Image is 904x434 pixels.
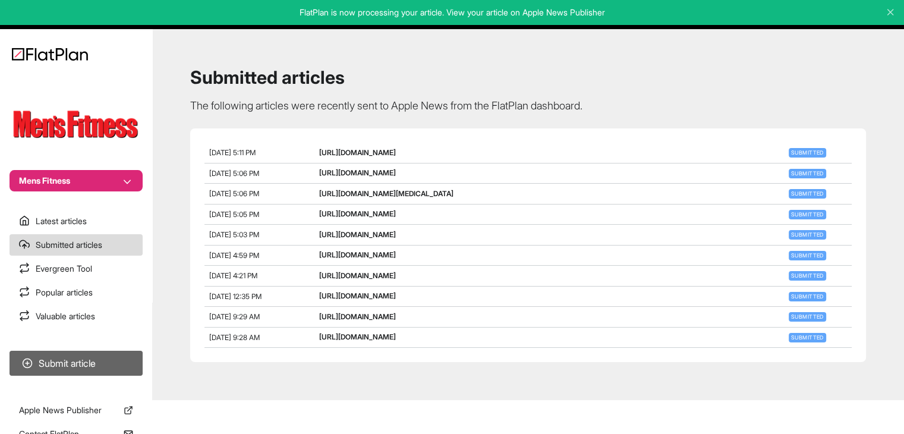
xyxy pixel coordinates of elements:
[319,209,396,218] a: [URL][DOMAIN_NAME]
[209,251,259,260] span: [DATE] 4:59 PM
[319,291,396,300] a: [URL][DOMAIN_NAME]
[786,209,829,218] a: Submitted
[786,229,829,238] a: Submitted
[786,250,829,259] a: Submitted
[319,250,396,259] a: [URL][DOMAIN_NAME]
[319,312,396,321] a: [URL][DOMAIN_NAME]
[789,148,826,158] span: Submitted
[789,312,826,322] span: Submitted
[209,230,259,239] span: [DATE] 5:03 PM
[190,98,866,114] p: The following articles were recently sent to Apple News from the FlatPlan dashboard.
[789,292,826,301] span: Submitted
[209,210,259,219] span: [DATE] 5:05 PM
[789,333,826,342] span: Submitted
[786,291,829,300] a: Submitted
[786,168,829,177] a: Submitted
[319,168,396,177] a: [URL][DOMAIN_NAME]
[789,230,826,240] span: Submitted
[10,170,143,191] button: Mens Fitness
[209,333,260,342] span: [DATE] 9:28 AM
[209,189,259,198] span: [DATE] 5:06 PM
[10,351,143,376] button: Submit article
[786,188,829,197] a: Submitted
[10,306,143,327] a: Valuable articles
[319,271,396,280] a: [URL][DOMAIN_NAME]
[209,271,257,280] span: [DATE] 4:21 PM
[209,148,256,157] span: [DATE] 5:11 PM
[209,312,260,321] span: [DATE] 9:29 AM
[10,105,143,146] img: Publication Logo
[789,189,826,199] span: Submitted
[319,332,396,341] a: [URL][DOMAIN_NAME]
[10,282,143,303] a: Popular articles
[319,189,453,198] a: [URL][DOMAIN_NAME][MEDICAL_DATA]
[8,7,896,18] p: FlatPlan is now processing your article. View your article on Apple News Publisher
[10,210,143,232] a: Latest articles
[789,251,826,260] span: Submitted
[789,271,826,281] span: Submitted
[789,169,826,178] span: Submitted
[786,332,829,341] a: Submitted
[319,230,396,239] a: [URL][DOMAIN_NAME]
[209,169,259,178] span: [DATE] 5:06 PM
[190,67,866,88] h1: Submitted articles
[786,312,829,320] a: Submitted
[12,48,88,61] img: Logo
[786,271,829,279] a: Submitted
[319,148,396,157] a: [URL][DOMAIN_NAME]
[786,147,829,156] a: Submitted
[10,400,143,421] a: Apple News Publisher
[209,292,262,301] span: [DATE] 12:35 PM
[10,258,143,279] a: Evergreen Tool
[789,210,826,219] span: Submitted
[10,234,143,256] a: Submitted articles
